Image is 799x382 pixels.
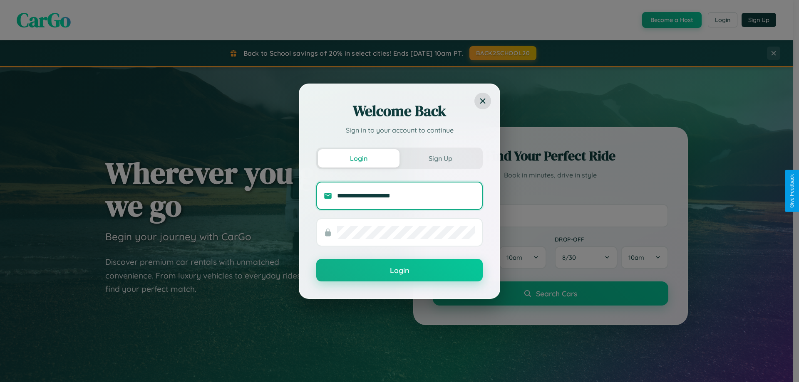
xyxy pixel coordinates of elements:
[789,174,795,208] div: Give Feedback
[316,259,483,281] button: Login
[316,125,483,135] p: Sign in to your account to continue
[399,149,481,168] button: Sign Up
[318,149,399,168] button: Login
[316,101,483,121] h2: Welcome Back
